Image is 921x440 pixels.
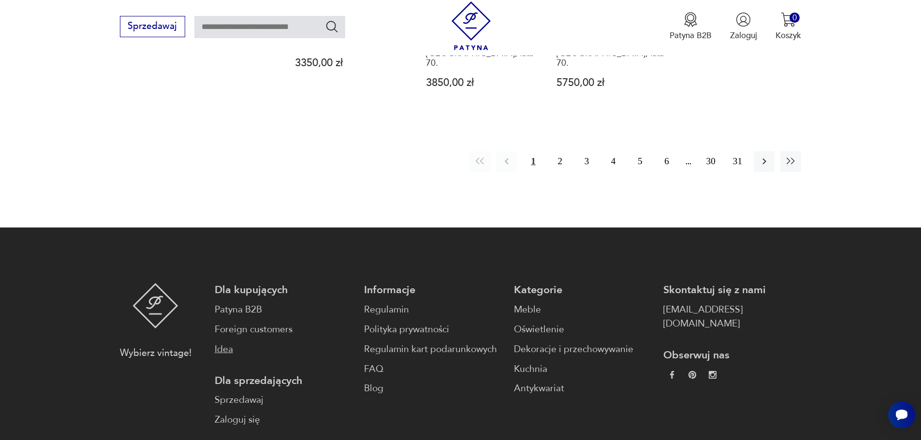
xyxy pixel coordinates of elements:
img: Patyna - sklep z meblami i dekoracjami vintage [132,283,178,328]
img: c2fd9cf7f39615d9d6839a72ae8e59e5.webp [709,371,716,379]
button: 1 [523,151,543,172]
img: Ikonka użytkownika [736,12,751,27]
img: Ikona medalu [683,12,698,27]
img: Ikona koszyka [781,12,796,27]
a: Zaloguj się [215,413,352,427]
p: Zaloguj [730,30,757,41]
button: 6 [656,151,677,172]
p: Skontaktuj się z nami [663,283,801,297]
p: Kategorie [514,283,652,297]
a: Antykwariat [514,382,652,396]
a: Patyna B2B [215,303,352,317]
img: Patyna - sklep z meblami i dekoracjami vintage [447,1,496,50]
a: [EMAIL_ADDRESS][DOMAIN_NAME] [663,303,801,331]
p: Informacje [364,283,502,297]
button: 5 [629,151,650,172]
a: Idea [215,342,352,356]
button: 0Koszyk [775,12,801,41]
p: 5750,00 zł [556,78,665,88]
button: 31 [727,151,748,172]
p: Dla sprzedających [215,374,352,388]
button: 30 [701,151,721,172]
p: Dla kupujących [215,283,352,297]
p: 3350,00 zł [295,58,404,68]
button: Sprzedawaj [120,16,185,37]
a: Ikona medaluPatyna B2B [670,12,712,41]
a: Polityka prywatności [364,323,502,337]
a: Regulamin kart podarunkowych [364,342,502,356]
a: Dekoracje i przechowywanie [514,342,652,356]
a: Kuchnia [514,362,652,376]
img: 37d27d81a828e637adc9f9cb2e3d3a8a.webp [688,371,696,379]
p: Obserwuj nas [663,348,801,362]
button: Szukaj [325,19,339,33]
a: FAQ [364,362,502,376]
a: Foreign customers [215,323,352,337]
a: Blog [364,382,502,396]
button: 2 [550,151,570,172]
div: 0 [789,13,800,23]
a: Meble [514,303,652,317]
p: 3850,00 zł [426,78,535,88]
img: da9060093f698e4c3cedc1453eec5031.webp [668,371,676,379]
button: 4 [603,151,624,172]
iframe: Smartsupp widget button [888,401,915,428]
a: Sprzedawaj [120,23,185,31]
button: Zaloguj [730,12,757,41]
a: Regulamin [364,303,502,317]
button: 3 [576,151,597,172]
p: Wybierz vintage! [120,346,191,360]
p: Patyna B2B [670,30,712,41]
a: Sprzedawaj [215,393,352,407]
button: Patyna B2B [670,12,712,41]
p: Koszyk [775,30,801,41]
a: Oświetlenie [514,323,652,337]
